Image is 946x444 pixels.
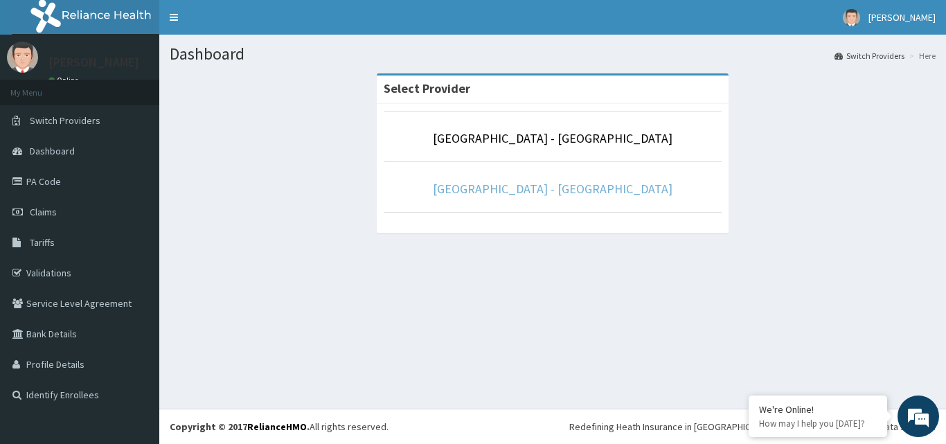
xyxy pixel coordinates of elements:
a: RelianceHMO [247,420,307,433]
img: User Image [843,9,860,26]
span: [PERSON_NAME] [868,11,936,24]
p: How may I help you today? [759,418,877,429]
span: Switch Providers [30,114,100,127]
a: Online [48,76,82,85]
span: Dashboard [30,145,75,157]
footer: All rights reserved. [159,409,946,444]
a: [GEOGRAPHIC_DATA] - [GEOGRAPHIC_DATA] [433,130,672,146]
span: Tariffs [30,236,55,249]
span: Claims [30,206,57,218]
div: We're Online! [759,403,877,416]
strong: Copyright © 2017 . [170,420,310,433]
li: Here [906,50,936,62]
strong: Select Provider [384,80,470,96]
img: User Image [7,42,38,73]
a: Switch Providers [835,50,904,62]
a: [GEOGRAPHIC_DATA] - [GEOGRAPHIC_DATA] [433,181,672,197]
h1: Dashboard [170,45,936,63]
p: [PERSON_NAME] [48,56,139,69]
div: Redefining Heath Insurance in [GEOGRAPHIC_DATA] using Telemedicine and Data Science! [569,420,936,434]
